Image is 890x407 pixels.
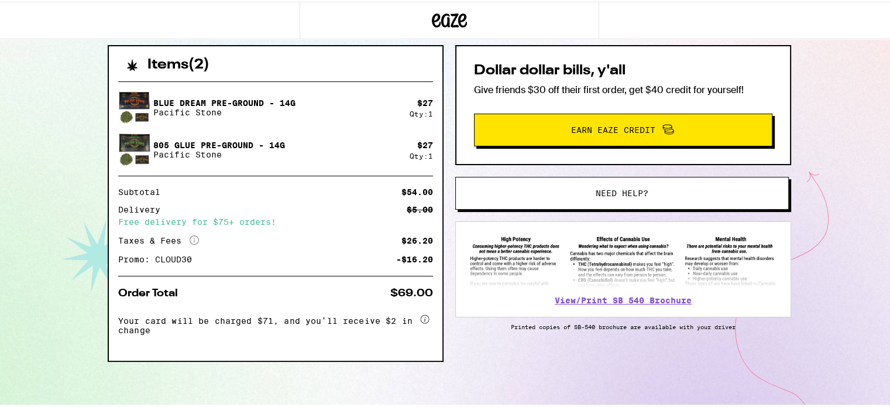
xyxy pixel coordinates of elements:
img: SB 540 Brochure preview [468,232,779,286]
div: Qty: 1 [410,108,433,116]
span: Need help? [596,187,648,196]
div: Free delivery for $75+ orders! [118,216,433,224]
span: Hi. Need any help? [7,8,84,18]
p: Pacific Stone [153,106,295,115]
span: Earn Eaze Credit [571,124,655,132]
div: Promo: CLOUD30 [118,254,200,262]
p: Pacific Stone [153,148,285,158]
div: $26.20 [401,235,433,243]
div: $ 27 [417,97,433,106]
div: Qty: 1 [410,151,433,158]
button: Earn Eaze Credit [474,112,772,145]
div: -$16.20 [396,254,433,262]
p: 805 Glue Pre-Ground - 14g [153,139,285,148]
div: $69.00 [390,286,433,297]
div: Subtotal [118,186,169,194]
p: Give friends $30 off their first order, get $40 credit for yourself! [474,82,772,94]
button: Need help? [455,175,789,208]
div: $ 27 [417,139,433,148]
div: Delivery [118,204,169,212]
p: Printed copies of SB-540 brochure are available with your driver [455,322,791,329]
div: $54.00 [401,186,433,194]
h2: Dollar dollar bills, y'all [474,62,772,76]
span: Your card will be charged $71, and you’ll receive $2 in change [118,310,418,333]
div: Order Total [118,286,186,297]
img: Blue Dream Pre-Ground - 14g [118,90,151,122]
div: $5.00 [407,204,433,212]
h2: Items ( 2 ) [147,56,209,70]
div: Taxes & Fees [118,234,199,244]
a: View/Print SB 540 Brochure [555,294,692,303]
img: 805 Glue Pre-Ground - 14g [118,132,151,165]
p: Blue Dream Pre-Ground - 14g [153,97,295,106]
